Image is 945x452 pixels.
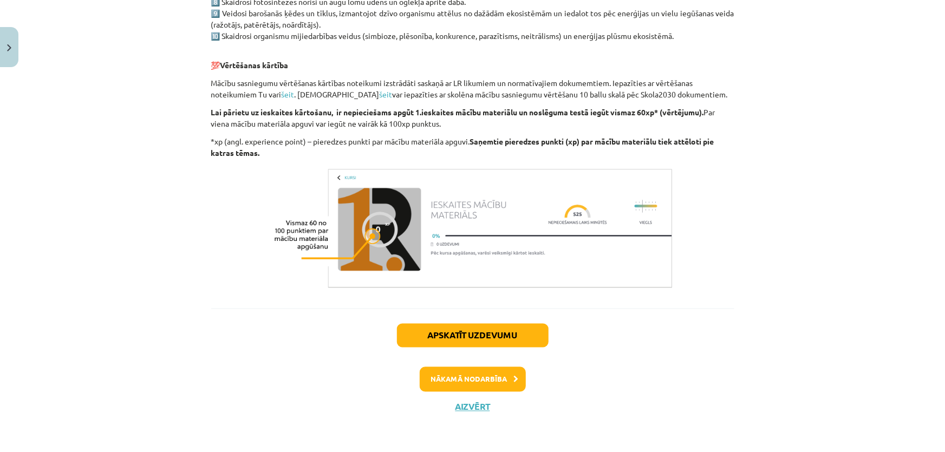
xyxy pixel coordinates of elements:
strong: Vērtēšanas kārtība [220,60,289,70]
button: Nākamā nodarbība [420,367,526,392]
p: 💯 [211,48,734,71]
a: šeit [282,89,295,99]
p: *xp (angl. experience point) – pieredzes punkti par mācību materiāla apguvi. [211,136,734,159]
a: šeit [380,89,393,99]
strong: Lai pārietu uz ieskaites kārtošanu, ir nepieciešams apgūt 1.ieskaites mācību materiālu un noslēgu... [211,107,704,117]
button: Apskatīt uzdevumu [397,324,549,348]
img: icon-close-lesson-0947bae3869378f0d4975bcd49f059093ad1ed9edebbc8119c70593378902aed.svg [7,44,11,51]
button: Aizvērt [452,402,493,412]
p: Par viena mācību materiāla apguvi var iegūt ne vairāk kā 100xp punktus. [211,107,734,129]
p: Mācību sasniegumu vērtēšanas kārtības noteikumi izstrādāti saskaņā ar LR likumiem un normatīvajie... [211,77,734,100]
